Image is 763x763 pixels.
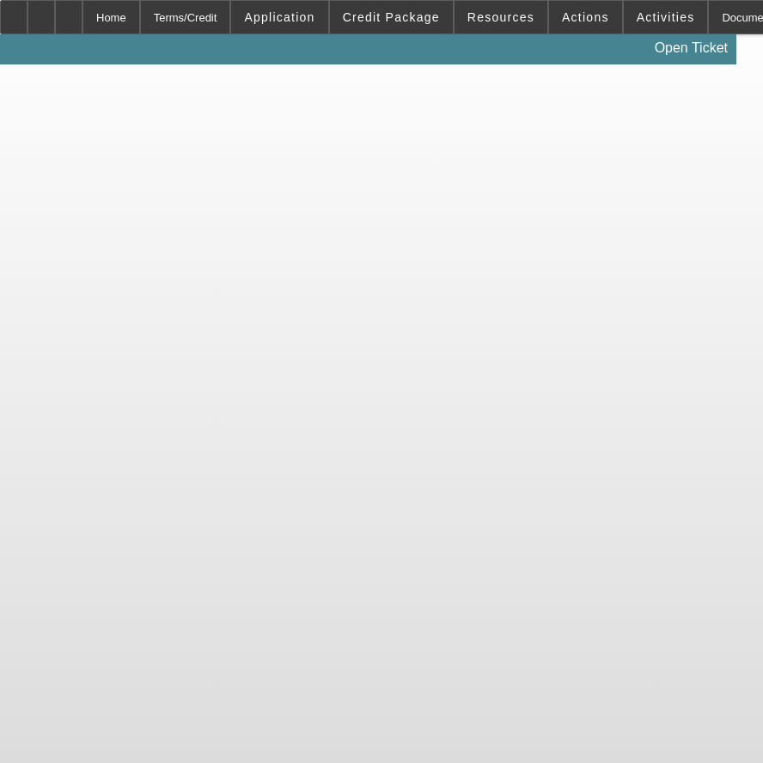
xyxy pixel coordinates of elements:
[455,1,547,34] button: Resources
[343,10,440,24] span: Credit Package
[467,10,534,24] span: Resources
[330,1,453,34] button: Credit Package
[624,1,708,34] button: Activities
[648,34,735,63] a: Open Ticket
[549,1,622,34] button: Actions
[562,10,609,24] span: Actions
[637,10,695,24] span: Activities
[244,10,314,24] span: Application
[231,1,327,34] button: Application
